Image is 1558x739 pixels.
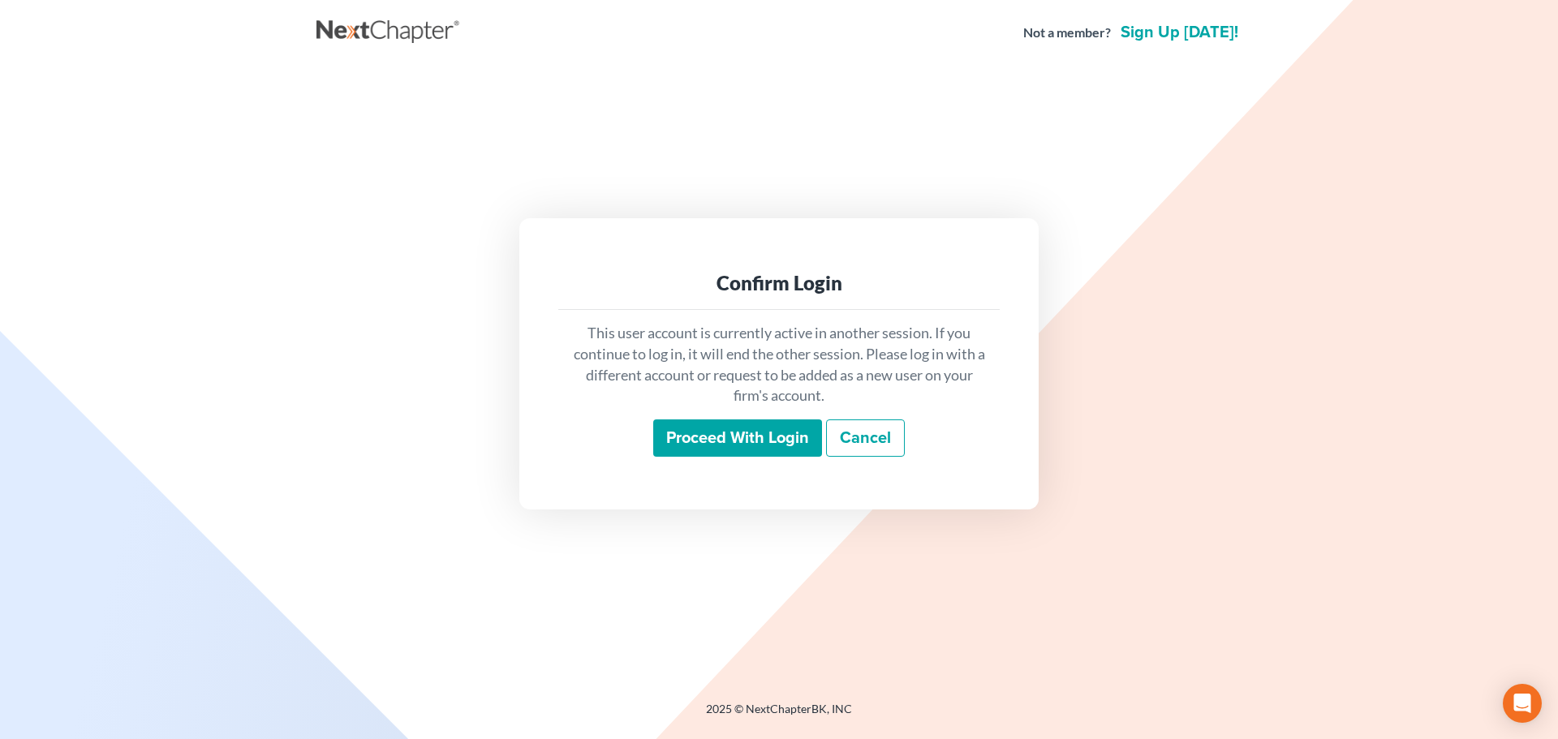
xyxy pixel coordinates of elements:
[1503,684,1542,723] div: Open Intercom Messenger
[1117,24,1242,41] a: Sign up [DATE]!
[1023,24,1111,42] strong: Not a member?
[653,419,822,457] input: Proceed with login
[571,323,987,406] p: This user account is currently active in another session. If you continue to log in, it will end ...
[316,701,1242,730] div: 2025 © NextChapterBK, INC
[571,270,987,296] div: Confirm Login
[826,419,905,457] a: Cancel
